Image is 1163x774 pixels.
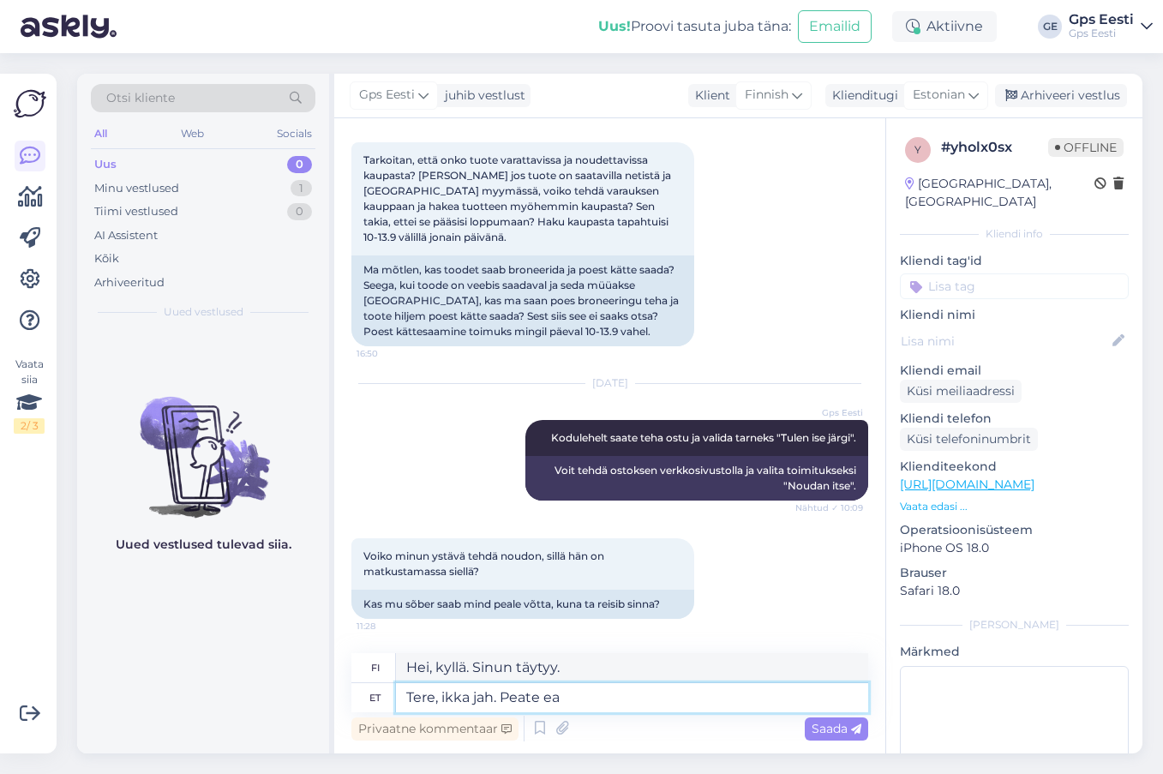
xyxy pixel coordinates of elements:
[812,721,861,736] span: Saada
[77,366,329,520] img: No chats
[351,375,868,391] div: [DATE]
[900,380,1022,403] div: Küsi meiliaadressi
[396,683,868,712] textarea: Tere, ikka jah. Peate e
[900,643,1129,661] p: Märkmed
[351,255,694,346] div: Ma mõtlen, kas toodet saab broneerida ja poest kätte saada? Seega, kui toode on veebis saadaval j...
[745,86,788,105] span: Finnish
[914,143,921,156] span: y
[273,123,315,145] div: Socials
[94,250,119,267] div: Kõik
[900,499,1129,514] p: Vaata edasi ...
[291,180,312,197] div: 1
[357,347,421,360] span: 16:50
[688,87,730,105] div: Klient
[598,16,791,37] div: Proovi tasuta juba täna:
[825,87,898,105] div: Klienditugi
[900,226,1129,242] div: Kliendi info
[799,406,863,419] span: Gps Eesti
[900,252,1129,270] p: Kliendi tag'id
[164,304,243,320] span: Uued vestlused
[900,410,1129,428] p: Kliendi telefon
[351,717,519,741] div: Privaatne kommentaar
[94,180,179,197] div: Minu vestlused
[396,653,868,682] textarea: Hei, kyllä. Sinun täytyy.
[900,273,1129,299] input: Lisa tag
[900,582,1129,600] p: Safari 18.0
[369,683,381,712] div: et
[1038,15,1062,39] div: GE
[551,431,856,444] span: Kodulehelt saate teha ostu ja valida tarneks "Tulen ise järgi".
[14,357,45,434] div: Vaata siia
[94,203,178,220] div: Tiimi vestlused
[371,653,380,682] div: fi
[900,617,1129,633] div: [PERSON_NAME]
[177,123,207,145] div: Web
[598,18,631,34] b: Uus!
[14,87,46,120] img: Askly Logo
[905,175,1094,211] div: [GEOGRAPHIC_DATA], [GEOGRAPHIC_DATA]
[1069,13,1153,40] a: Gps EestiGps Eesti
[900,521,1129,539] p: Operatsioonisüsteem
[94,156,117,173] div: Uus
[900,539,1129,557] p: iPhone OS 18.0
[900,477,1034,492] a: [URL][DOMAIN_NAME]
[287,203,312,220] div: 0
[438,87,525,105] div: juhib vestlust
[287,156,312,173] div: 0
[941,137,1048,158] div: # yholx0sx
[116,536,291,554] p: Uued vestlused tulevad siia.
[995,84,1127,107] div: Arhiveeri vestlus
[913,86,965,105] span: Estonian
[357,620,421,633] span: 11:28
[94,274,165,291] div: Arhiveeritud
[525,456,868,501] div: Voit tehdä ostoksen verkkosivustolla ja valita toimitukseksi "Noudan itse".
[363,153,674,243] span: Tarkoitan, että onko tuote varattavissa ja noudettavissa kaupasta? [PERSON_NAME] jos tuote on saa...
[14,418,45,434] div: 2 / 3
[900,458,1129,476] p: Klienditeekond
[363,549,607,578] span: Voiko minun ystävä tehdä noudon, sillä hän on matkustamassa siellä?
[900,564,1129,582] p: Brauser
[1069,13,1134,27] div: Gps Eesti
[795,501,863,514] span: Nähtud ✓ 10:09
[94,227,158,244] div: AI Assistent
[1069,27,1134,40] div: Gps Eesti
[359,86,415,105] span: Gps Eesti
[900,306,1129,324] p: Kliendi nimi
[901,332,1109,351] input: Lisa nimi
[351,590,694,619] div: Kas mu sõber saab mind peale võtta, kuna ta reisib sinna?
[106,89,175,107] span: Otsi kliente
[798,10,872,43] button: Emailid
[900,362,1129,380] p: Kliendi email
[91,123,111,145] div: All
[1048,138,1124,157] span: Offline
[900,428,1038,451] div: Küsi telefoninumbrit
[892,11,997,42] div: Aktiivne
